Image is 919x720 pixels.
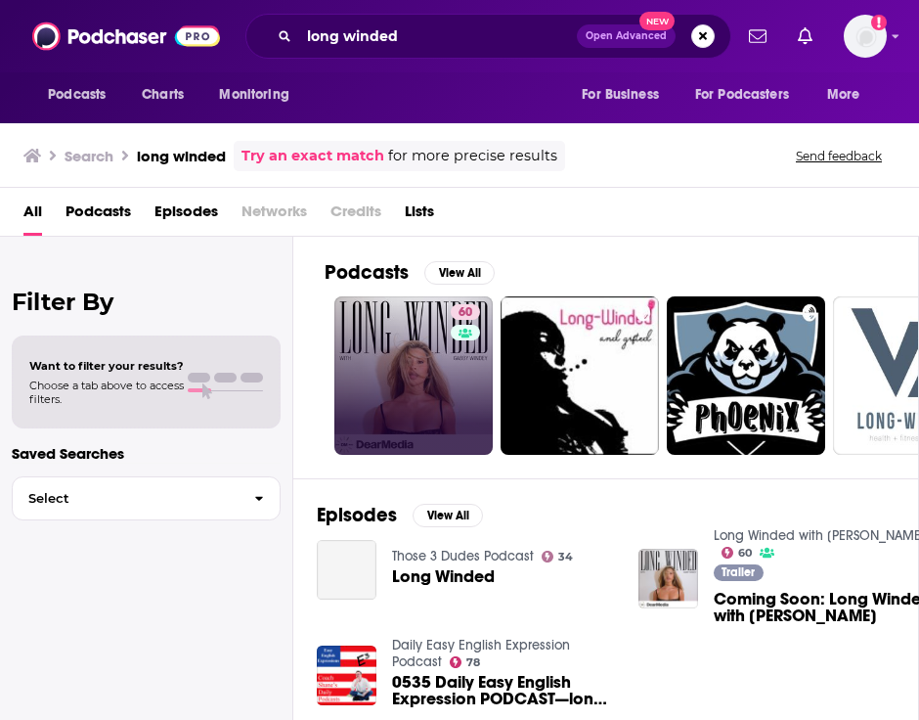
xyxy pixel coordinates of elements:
a: Daily Easy English Expression Podcast [392,637,570,670]
span: Credits [330,196,381,236]
span: Podcasts [48,81,106,109]
button: open menu [682,76,817,113]
h2: Podcasts [325,260,409,285]
span: For Business [582,81,659,109]
button: View All [413,504,483,527]
span: Logged in as emma.garth [844,15,887,58]
a: 78 [450,656,481,668]
span: Charts [142,81,184,109]
h3: Search [65,147,113,165]
span: Select [13,492,239,505]
img: Coming Soon: Long Winded with Gabby Windey [638,549,698,608]
button: Show profile menu [844,15,887,58]
svg: Add a profile image [871,15,887,30]
a: Those 3 Dudes Podcast [392,548,534,564]
img: User Profile [844,15,887,58]
a: Episodes [154,196,218,236]
img: Podchaser - Follow, Share and Rate Podcasts [32,18,220,55]
a: PodcastsView All [325,260,495,285]
button: open menu [568,76,683,113]
span: Open Advanced [586,31,667,41]
span: 34 [558,553,573,562]
button: open menu [205,76,314,113]
button: open menu [34,76,131,113]
span: Monitoring [219,81,288,109]
h2: Episodes [317,503,397,527]
a: EpisodesView All [317,503,483,527]
span: More [827,81,860,109]
a: Long Winded [392,568,495,585]
h2: Filter By [12,288,281,316]
span: 60 [738,549,752,558]
input: Search podcasts, credits, & more... [299,21,577,52]
a: Show notifications dropdown [790,20,820,53]
a: Long Winded [317,540,376,600]
span: Want to filter your results? [29,359,184,373]
span: New [639,12,675,30]
a: 34 [542,551,574,562]
img: 0535 Daily Easy English Expression PODCAST—long-winded [317,646,376,705]
a: 60 [451,304,480,320]
span: 60 [459,303,472,323]
span: Networks [241,196,307,236]
button: Select [12,476,281,520]
a: Show notifications dropdown [741,20,774,53]
span: Choose a tab above to access filters. [29,379,184,406]
button: Open AdvancedNew [577,24,676,48]
a: Lists [405,196,434,236]
span: Trailer [722,566,755,578]
a: Try an exact match [241,145,384,167]
a: 60 [334,296,493,455]
span: 78 [466,658,480,667]
a: Charts [129,76,196,113]
a: 0535 Daily Easy English Expression PODCAST—long-winded [392,674,615,707]
h3: long winded [137,147,226,165]
p: Saved Searches [12,444,281,463]
a: All [23,196,42,236]
a: Podcasts [66,196,131,236]
a: 60 [722,547,753,559]
span: for more precise results [388,145,557,167]
button: open menu [813,76,885,113]
div: Search podcasts, credits, & more... [245,14,731,59]
span: For Podcasters [695,81,789,109]
button: Send feedback [790,148,888,164]
button: View All [424,261,495,285]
